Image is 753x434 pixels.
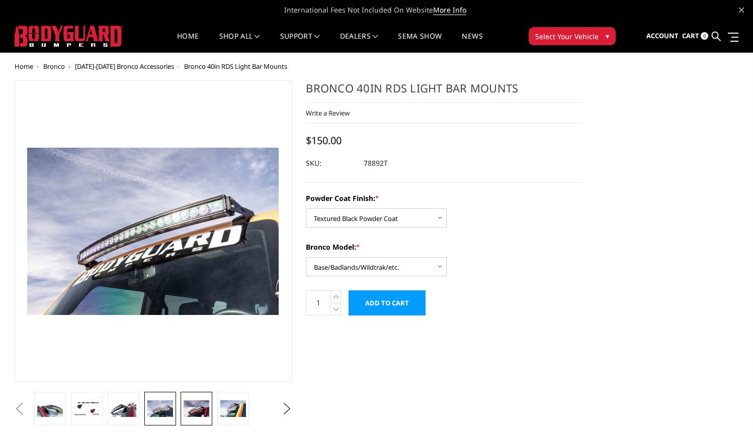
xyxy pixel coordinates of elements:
a: Bronco [43,62,65,71]
button: Select Your Vehicle [529,27,616,45]
img: Bronco 40in RDS Light Bar Mounts [111,400,136,417]
a: Cart 0 [682,23,708,50]
img: Bronco 40in RDS Light Bar Mounts [147,400,173,417]
a: Dealers [340,33,378,52]
a: More Info [433,5,466,15]
span: Cart [682,31,699,40]
span: Account [646,31,679,40]
input: Add to Cart [349,290,426,315]
a: [DATE]-[DATE] Bronco Accessories [75,62,174,71]
a: Account [646,23,679,50]
a: Home [177,33,199,52]
dd: 78892T [364,154,388,172]
a: Bronco 40in RDS Light Bar Mounts [15,80,292,382]
a: News [462,33,482,52]
a: Home [15,62,33,71]
img: Bronco 40in RDS Light Bar Mounts [74,401,100,416]
span: $150.00 [306,134,342,147]
a: Write a Review [306,108,350,118]
span: ▾ [606,31,609,41]
img: Bronco 40in RDS Light Bar Mounts [220,400,246,417]
span: Select Your Vehicle [535,31,599,42]
img: BODYGUARD BUMPERS [15,26,123,47]
a: SEMA Show [398,33,442,52]
img: Bronco 40in RDS Light Bar Mounts [37,400,63,417]
a: shop all [219,33,260,52]
label: Bronco Model: [306,242,583,252]
dt: SKU: [306,154,356,172]
button: Next [279,401,294,416]
span: 0 [701,32,708,40]
span: Bronco 40in RDS Light Bar Mounts [184,62,287,71]
a: Support [280,33,320,52]
iframe: Chat Widget [703,386,753,434]
button: Previous [12,401,27,416]
img: Bronco 40in RDS Light Bar Mounts [184,400,209,417]
h1: Bronco 40in RDS Light Bar Mounts [306,80,583,103]
label: Powder Coat Finish: [306,193,583,203]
